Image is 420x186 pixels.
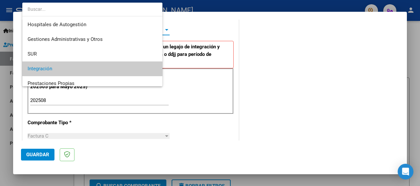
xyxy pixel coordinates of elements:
span: Gestiones Administrativas y Otros [28,36,103,42]
input: dropdown search [22,2,163,16]
span: Prestaciones Propias [28,80,74,86]
div: Open Intercom Messenger [398,164,413,179]
span: Integración [28,66,52,72]
span: Hospitales de Autogestión [28,22,86,27]
span: SUR [28,51,37,57]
